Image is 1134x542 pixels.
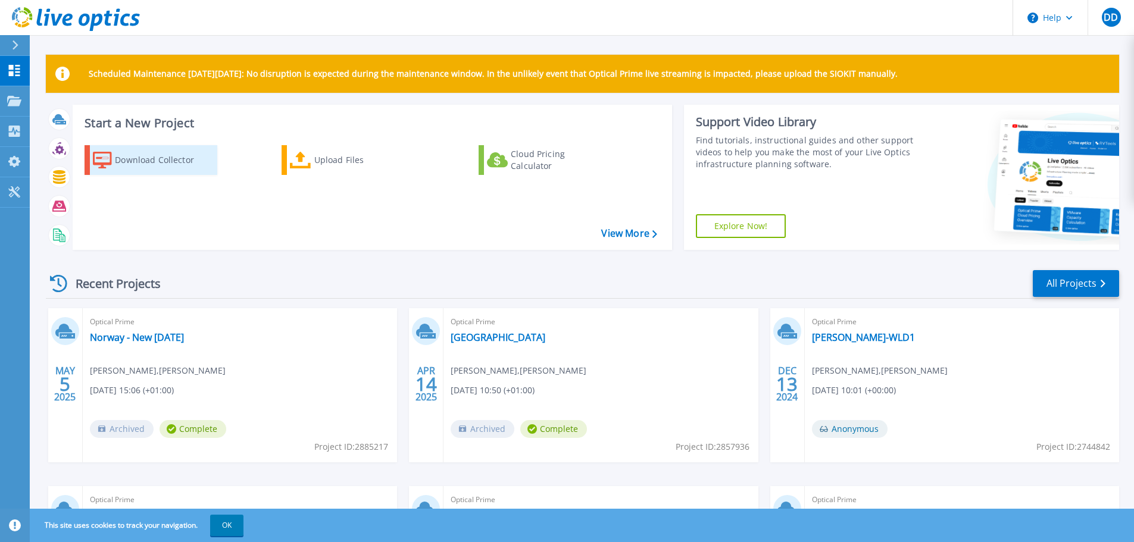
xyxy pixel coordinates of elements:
[812,331,915,343] a: [PERSON_NAME]-WLD1
[511,148,606,172] div: Cloud Pricing Calculator
[160,420,226,438] span: Complete
[90,315,390,328] span: Optical Prime
[451,315,751,328] span: Optical Prime
[210,515,243,536] button: OK
[90,420,154,438] span: Archived
[314,148,410,172] div: Upload Files
[1104,12,1118,22] span: DD
[314,440,388,453] span: Project ID: 2885217
[812,493,1112,506] span: Optical Prime
[676,440,749,453] span: Project ID: 2857936
[812,420,888,438] span: Anonymous
[90,493,390,506] span: Optical Prime
[696,214,786,238] a: Explore Now!
[451,364,586,377] span: [PERSON_NAME] , [PERSON_NAME]
[451,331,545,343] a: [GEOGRAPHIC_DATA]
[416,379,437,389] span: 14
[601,228,657,239] a: View More
[115,148,210,172] div: Download Collector
[451,493,751,506] span: Optical Prime
[479,145,611,175] a: Cloud Pricing Calculator
[89,69,898,79] p: Scheduled Maintenance [DATE][DATE]: No disruption is expected during the maintenance window. In t...
[812,315,1112,328] span: Optical Prime
[415,362,438,406] div: APR 2025
[85,145,217,175] a: Download Collector
[696,114,918,130] div: Support Video Library
[776,379,798,389] span: 13
[776,362,798,406] div: DEC 2024
[696,134,918,170] div: Find tutorials, instructional guides and other support videos to help you make the most of your L...
[1036,440,1110,453] span: Project ID: 2744842
[90,384,174,397] span: [DATE] 15:06 (+01:00)
[812,384,896,397] span: [DATE] 10:01 (+00:00)
[54,362,76,406] div: MAY 2025
[90,364,226,377] span: [PERSON_NAME] , [PERSON_NAME]
[1033,270,1119,297] a: All Projects
[520,420,587,438] span: Complete
[451,384,535,397] span: [DATE] 10:50 (+01:00)
[85,117,657,130] h3: Start a New Project
[812,364,948,377] span: [PERSON_NAME] , [PERSON_NAME]
[90,331,184,343] a: Norway - New [DATE]
[60,379,70,389] span: 5
[451,420,514,438] span: Archived
[46,269,177,298] div: Recent Projects
[33,515,243,536] span: This site uses cookies to track your navigation.
[282,145,414,175] a: Upload Files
